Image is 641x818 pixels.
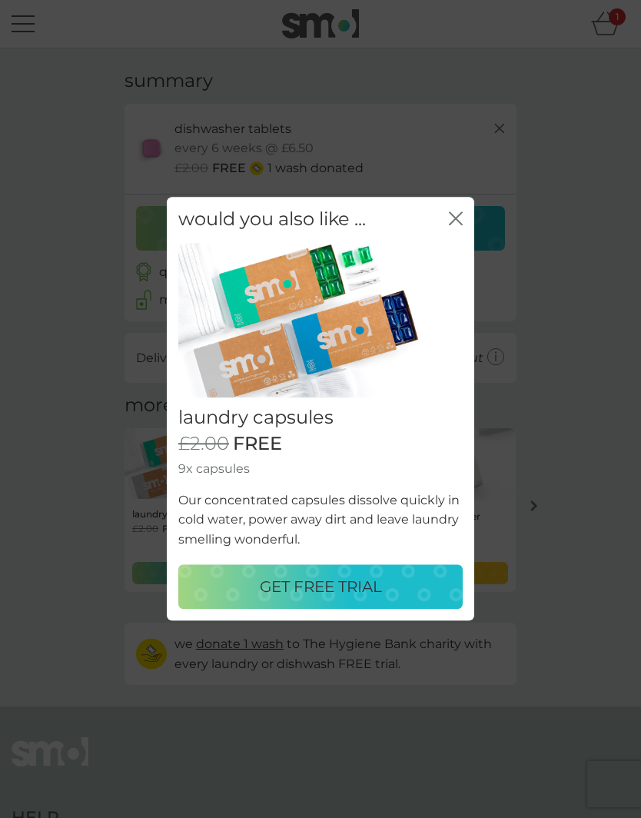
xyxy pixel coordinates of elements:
[178,434,229,456] span: £2.00
[178,459,463,479] p: 9x capsules
[449,211,463,228] button: close
[178,490,463,550] p: Our concentrated capsules dissolve quickly in cold water, power away dirt and leave laundry smell...
[233,434,282,456] span: FREE
[178,565,463,610] button: GET FREE TRIAL
[178,407,463,430] h2: laundry capsules
[178,208,366,231] h2: would you also like ...
[260,575,382,600] p: GET FREE TRIAL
